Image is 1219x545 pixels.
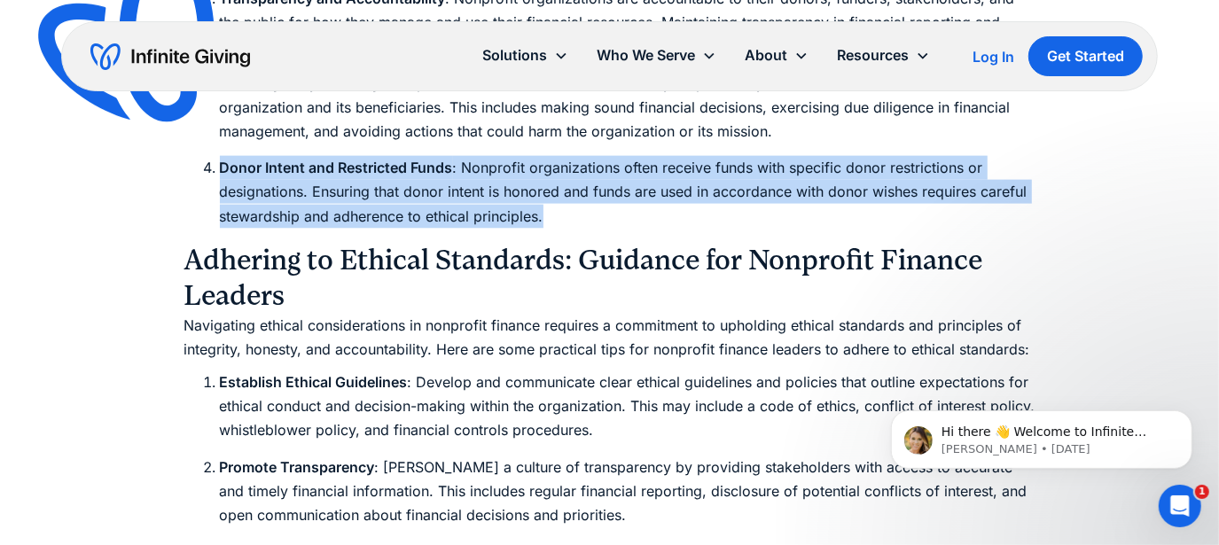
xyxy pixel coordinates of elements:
[482,43,547,67] div: Solutions
[745,43,787,67] div: About
[1159,485,1201,527] iframe: Intercom live chat
[220,370,1035,443] li: : Develop and communicate clear ethical guidelines and policies that outline expectations for eth...
[1195,485,1209,499] span: 1
[973,50,1014,64] div: Log In
[864,373,1219,497] iframe: Intercom notifications message
[220,156,1035,229] li: : Nonprofit organizations often receive funds with specific donor restrictions or designations. E...
[597,43,695,67] div: Who We Serve
[184,243,1035,314] h3: Adhering to Ethical Standards: Guidance for Nonprofit Finance Leaders
[582,36,731,74] div: Who We Serve
[220,373,408,391] strong: Establish Ethical Guidelines
[184,314,1035,362] p: Navigating ethical considerations in nonprofit finance requires a commitment to upholding ethical...
[220,72,1035,144] li: : Nonprofit finance leaders have a fiduciary responsibility to act in the best interests of the o...
[220,74,381,92] strong: Fiduciary Responsibility
[973,46,1014,67] a: Log In
[220,458,375,476] strong: Promote Transparency
[220,159,453,176] strong: Donor Intent and Restricted Funds
[837,43,909,67] div: Resources
[220,455,1035,528] li: : [PERSON_NAME] a culture of transparency by providing stakeholders with access to accurate and t...
[468,36,582,74] div: Solutions
[90,43,250,71] a: home
[731,36,823,74] div: About
[1028,36,1143,76] a: Get Started
[823,36,944,74] div: Resources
